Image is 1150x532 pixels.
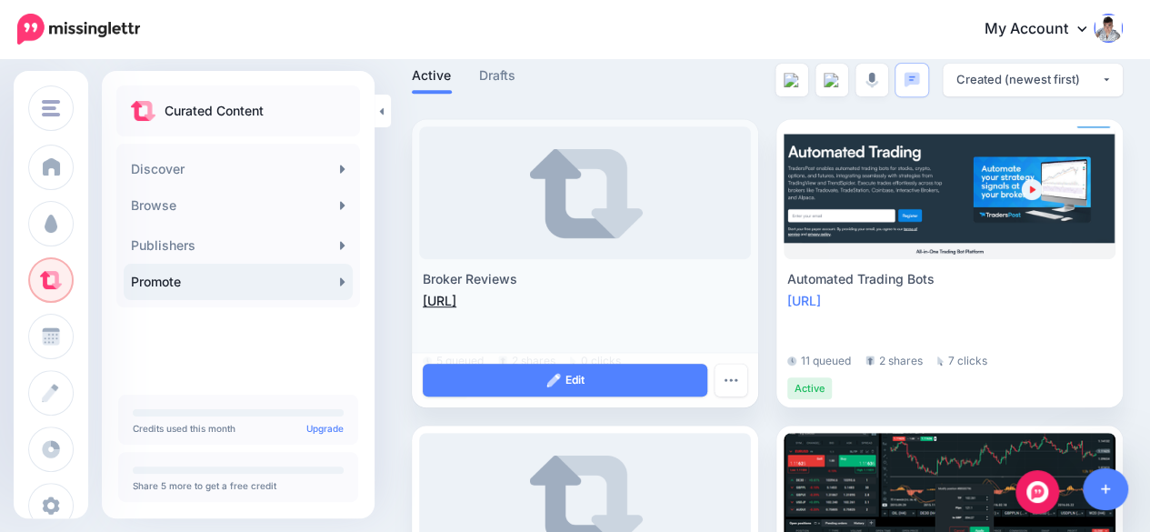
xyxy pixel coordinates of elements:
[787,348,851,370] li: 11 queued
[423,364,707,396] a: Edit
[787,377,832,399] li: Active
[724,377,738,383] img: dots.png
[479,65,516,86] a: Drafts
[787,293,821,308] a: [URL]
[956,71,1101,88] div: Created (newest first)
[937,356,944,366] img: pointer-grey.png
[423,293,456,308] a: [URL]
[865,348,923,370] li: 2 shares
[498,348,555,370] li: 2 shares
[904,72,920,87] img: chat-square-blue.png
[412,65,452,86] a: Active
[423,348,484,370] li: 5 queued
[165,100,264,122] p: Curated Content
[124,151,353,187] a: Discover
[966,7,1123,52] a: My Account
[131,101,155,121] img: curate.png
[865,356,875,366] img: share-grey.png
[1015,470,1059,514] div: Open Intercom Messenger
[787,268,1112,290] div: Automated Trading Bots
[824,73,840,87] img: video--grey.png
[546,373,561,387] img: pencil-white.png
[124,227,353,264] a: Publishers
[865,72,878,88] img: microphone-grey.png
[17,14,140,45] img: Missinglettr
[787,356,796,366] img: clock-grey-darker.png
[42,100,60,116] img: menu.png
[937,348,987,370] li: 7 clicks
[943,64,1123,96] button: Created (newest first)
[423,268,747,290] div: Broker Reviews
[570,348,621,370] li: 0 clicks
[124,264,353,300] a: Promote
[784,73,800,87] img: article--grey.png
[124,187,353,224] a: Browse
